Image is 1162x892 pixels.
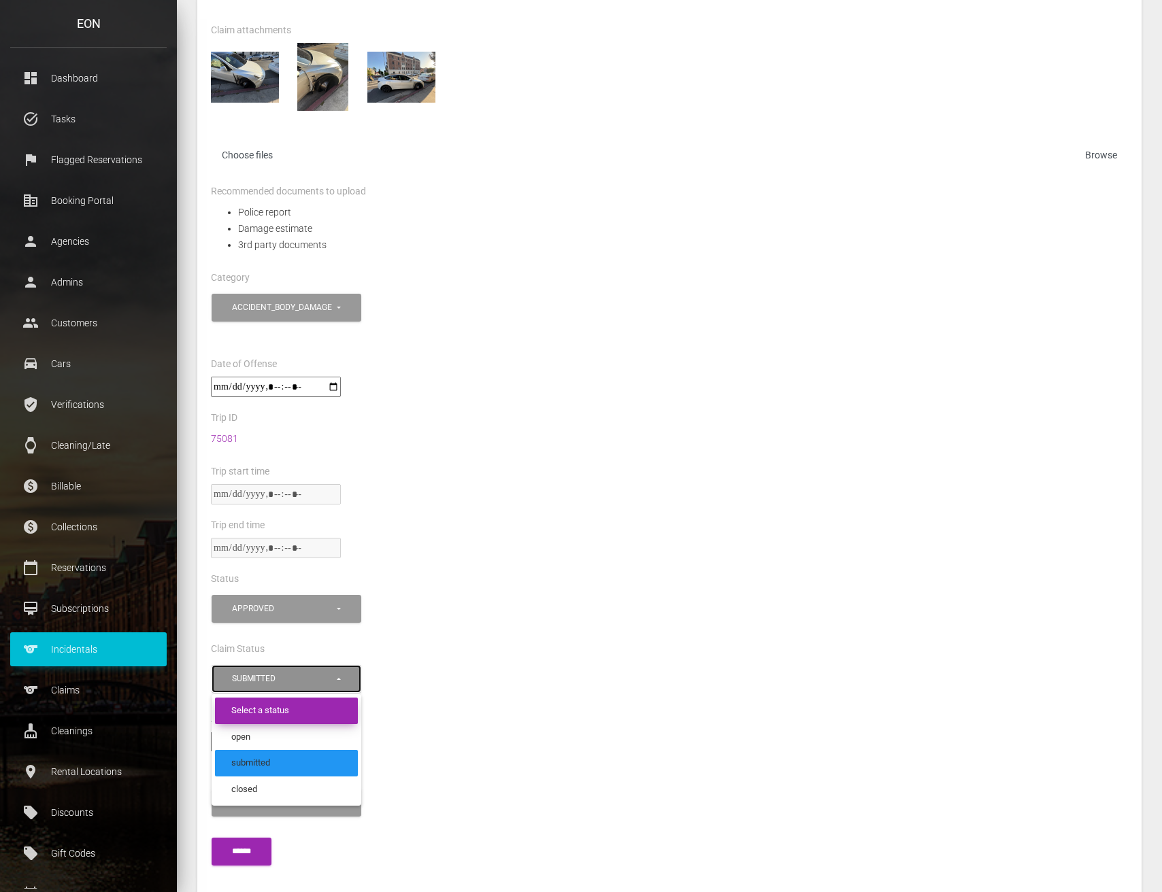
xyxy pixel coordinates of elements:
a: corporate_fare Booking Portal [10,184,167,218]
a: local_offer Gift Codes [10,836,167,870]
div: accident_body_damage [232,302,335,313]
label: Is Paid? [211,766,244,780]
p: Incidentals [20,639,156,659]
button: approved [212,595,361,623]
p: Verifications [20,394,156,415]
label: Date of Offense [211,358,277,371]
a: dashboard Dashboard [10,61,167,95]
a: watch Cleaning/Late [10,428,167,462]
a: person Admins [10,265,167,299]
label: Category [211,271,250,285]
p: Flagged Reservations [20,150,156,170]
a: sports Incidentals [10,632,167,666]
label: Status [211,572,239,586]
p: Gift Codes [20,843,156,863]
a: drive_eta Cars [10,347,167,381]
p: Rental Locations [20,761,156,782]
p: Discounts [20,802,156,823]
p: Dashboard [20,68,156,88]
a: verified_user Verifications [10,388,167,422]
div: No [232,797,335,808]
a: sports Claims [10,673,167,707]
span: submitted [231,757,270,770]
label: Trip start time [211,465,269,479]
p: Cars [20,354,156,374]
a: flag Flagged Reservations [10,143,167,177]
label: Trip ID [211,411,237,425]
p: Cleaning/Late [20,435,156,456]
div: submitted [232,673,335,685]
p: Collections [20,517,156,537]
a: 75081 [211,433,238,444]
a: calendar_today Reservations [10,551,167,585]
span: Select a status [231,704,289,717]
img: Damage_2.jpg [289,43,357,111]
img: Damage_3.jpg [367,43,435,111]
span: open [231,731,250,744]
p: Cleanings [20,721,156,741]
label: Trip end time [211,519,265,532]
label: Claim Status [211,642,265,656]
label: Claim attachments [211,24,291,37]
a: paid Collections [10,510,167,544]
label: Amount (USD) [211,713,271,726]
p: Agencies [20,231,156,252]
p: Admins [20,272,156,292]
a: task_alt Tasks [10,102,167,136]
li: Police report [238,204,1128,220]
p: Tasks [20,109,156,129]
a: paid Billable [10,469,167,503]
img: Damage_1.jpg [211,43,279,111]
span: closed [231,783,257,796]
p: Booking Portal [20,190,156,211]
label: Choose files [211,143,1128,171]
button: submitted [212,665,361,693]
a: local_offer Discounts [10,795,167,829]
a: place Rental Locations [10,755,167,789]
div: approved [232,603,335,615]
button: accident_body_damage [212,294,361,322]
label: Recommended documents to upload [211,185,366,199]
p: Reservations [20,557,156,578]
p: Customers [20,313,156,333]
a: people Customers [10,306,167,340]
p: Billable [20,476,156,496]
li: Damage estimate [238,220,1128,237]
p: Claims [20,680,156,700]
a: cleaning_services Cleanings [10,714,167,748]
a: card_membership Subscriptions [10,591,167,625]
li: 3rd party documents [238,237,1128,253]
p: Subscriptions [20,598,156,619]
a: person Agencies [10,224,167,258]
